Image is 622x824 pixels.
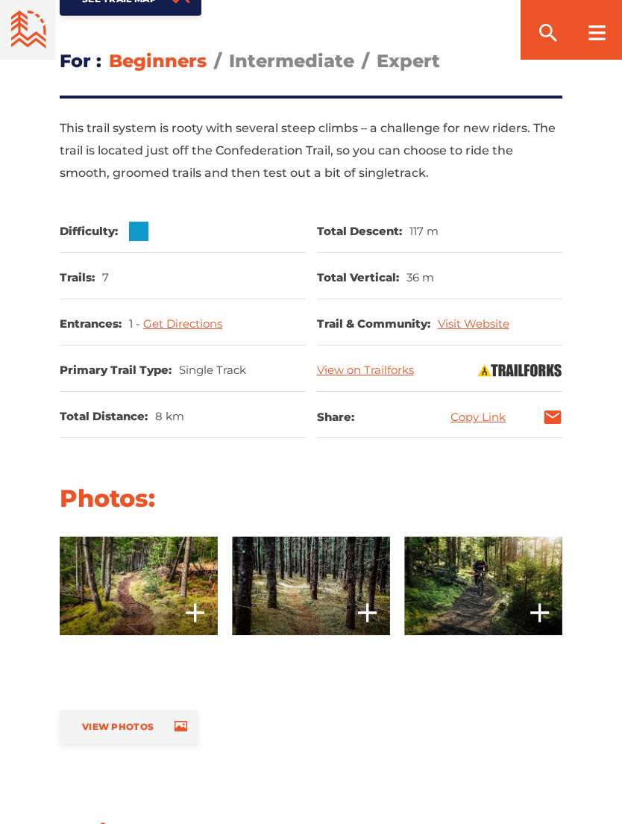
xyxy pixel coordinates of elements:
dd: 117 m [409,224,439,239]
a: View on Trailforks [317,363,414,377]
dd: 7 [102,270,109,285]
dt: Total Vertical: [317,270,399,285]
a: View Photos [60,710,198,743]
a: Get Directions [143,316,222,331]
span: 1 [129,316,143,331]
ion-icon: add [353,598,383,628]
dt: Total Distance: [60,409,148,424]
a: Copy Link [450,411,506,422]
ion-icon: search [536,21,560,45]
h2: Photos: [60,483,562,514]
h3: Share: [317,407,354,428]
dd: 8 km [155,409,184,424]
span: Beginners [109,50,207,72]
a: Visit Website [438,316,509,331]
dt: Difficulty: [60,224,118,239]
span: Expert [377,50,440,72]
dt: Entrances: [60,316,122,331]
dt: Trail & Community: [317,316,430,331]
dt: Trails: [60,270,95,285]
dd: 36 m [406,270,434,285]
img: Blue Square [129,222,148,241]
p: This trail system is rooty with several steep climbs – a challenge for new riders. The trail is l... [60,117,562,184]
ion-icon: add [525,598,555,628]
a: mail [543,408,562,427]
h3: For [60,46,101,77]
dt: Total Descent: [317,224,402,239]
dd: Single Track [179,363,246,378]
img: Trailforks [477,363,562,378]
span: Intermediate [229,50,354,72]
dt: Primary Trail Type: [60,363,172,378]
ion-icon: add [180,598,210,628]
span: View Photos [82,721,154,732]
